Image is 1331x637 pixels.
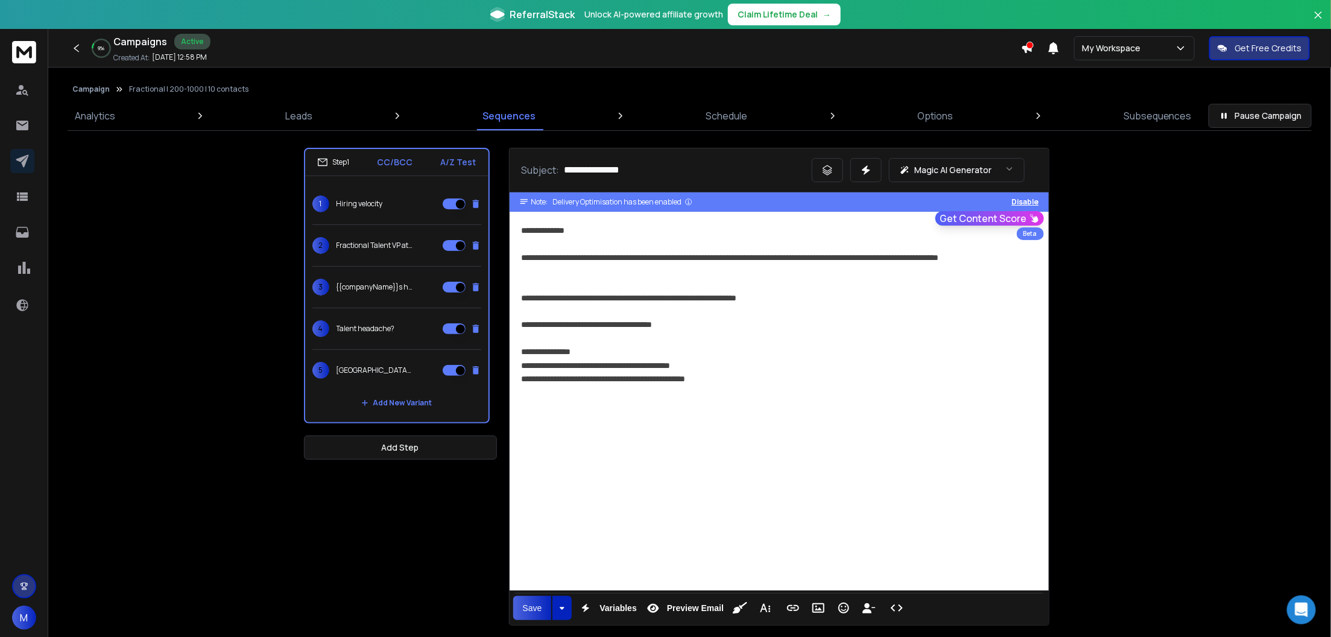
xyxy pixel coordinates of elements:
[304,436,497,460] button: Add Step
[642,596,726,620] button: Preview Email
[1116,101,1199,130] a: Subsequences
[935,211,1044,226] button: Get Content Score
[337,282,414,292] p: {{companyName}}s hiring speed
[522,163,560,177] p: Subject:
[12,606,36,630] button: M
[317,157,350,168] div: Step 1
[113,34,167,49] h1: Campaigns
[1209,36,1310,60] button: Get Free Credits
[754,596,777,620] button: More Text
[312,237,329,254] span: 2
[665,603,726,613] span: Preview Email
[1124,109,1192,123] p: Subsequences
[807,596,830,620] button: Insert Image (⌘P)
[129,84,248,94] p: Fractional | 200-1000 | 10 contacts
[75,109,115,123] p: Analytics
[337,199,383,209] p: Hiring velocity
[1310,7,1326,36] button: Close banner
[553,197,693,207] div: Delivery Optimisation has been enabled
[152,52,207,62] p: [DATE] 12:58 PM
[1287,595,1316,624] div: Open Intercom Messenger
[858,596,880,620] button: Insert Unsubscribe Link
[823,8,831,21] span: →
[1082,42,1145,54] p: My Workspace
[1235,42,1301,54] p: Get Free Credits
[1012,197,1039,207] button: Disable
[312,279,329,296] span: 3
[889,158,1025,182] button: Magic AI Generator
[1017,227,1044,240] div: Beta
[597,603,639,613] span: Variables
[531,197,548,207] span: Note:
[510,7,575,22] span: ReferralStack
[337,366,414,375] p: [GEOGRAPHIC_DATA] hiring
[482,109,536,123] p: Sequences
[174,34,210,49] div: Active
[782,596,805,620] button: Insert Link (⌘K)
[574,596,639,620] button: Variables
[352,391,442,415] button: Add New Variant
[337,324,395,334] p: Talent headache?
[706,109,748,123] p: Schedule
[513,596,552,620] button: Save
[113,53,150,63] p: Created At:
[304,148,490,423] li: Step1CC/BCCA/Z Test1Hiring velocity2Fractional Talent VP at {{companyName}}3{{companyName}}s hiri...
[729,596,751,620] button: Clean HTML
[918,109,953,123] p: Options
[98,45,105,52] p: 9 %
[728,4,841,25] button: Claim Lifetime Deal→
[1209,104,1312,128] button: Pause Campaign
[699,101,755,130] a: Schedule
[584,8,723,21] p: Unlock AI-powered affiliate growth
[68,101,122,130] a: Analytics
[278,101,320,130] a: Leads
[312,320,329,337] span: 4
[441,156,476,168] p: A/Z Test
[378,156,413,168] p: CC/BCC
[72,84,110,94] button: Campaign
[915,164,992,176] p: Magic AI Generator
[285,109,312,123] p: Leads
[312,362,329,379] span: 5
[832,596,855,620] button: Emoticons
[337,241,414,250] p: Fractional Talent VP at {{companyName}}
[885,596,908,620] button: Code View
[911,101,961,130] a: Options
[475,101,543,130] a: Sequences
[312,195,329,212] span: 1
